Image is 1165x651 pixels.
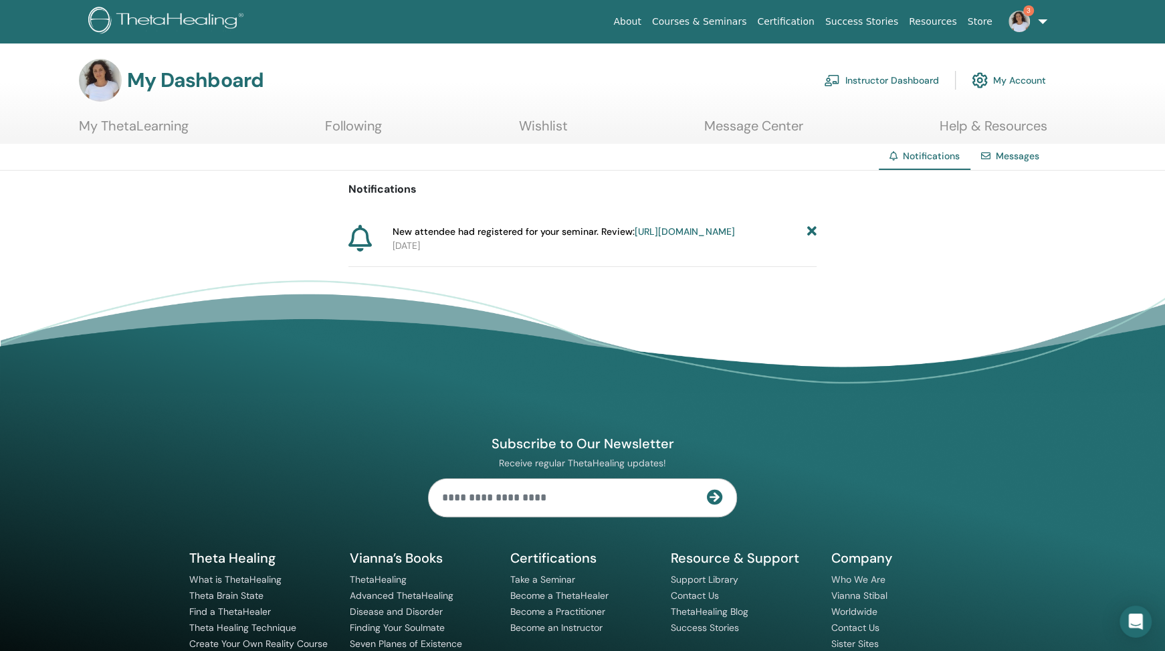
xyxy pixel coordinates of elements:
[671,622,739,634] a: Success Stories
[831,549,976,567] h5: Company
[189,622,296,634] a: Theta Healing Technique
[647,9,752,34] a: Courses & Seminars
[831,589,887,601] a: Vianna Stibal
[88,7,248,37] img: logo.png
[962,9,998,34] a: Store
[824,66,939,95] a: Instructor Dashboard
[350,549,494,567] h5: Vianna’s Books
[127,68,263,92] h3: My Dashboard
[831,638,879,650] a: Sister Sites
[704,118,803,144] a: Message Center
[1009,11,1030,32] img: default.jpg
[79,59,122,102] img: default.jpg
[350,638,462,650] a: Seven Planes of Existence
[996,150,1039,162] a: Messages
[831,573,885,585] a: Who We Are
[671,606,748,618] a: ThetaHealing Blog
[189,606,271,618] a: Find a ThetaHealer
[350,589,453,601] a: Advanced ThetaHealing
[510,622,603,634] a: Become an Instructor
[608,9,646,34] a: About
[428,457,737,469] p: Receive regular ThetaHealing updates!
[428,435,737,452] h4: Subscribe to Our Newsletter
[510,606,605,618] a: Become a Practitioner
[348,181,817,197] p: Notifications
[972,66,1046,95] a: My Account
[350,606,443,618] a: Disease and Disorder
[79,118,189,144] a: My ThetaLearning
[325,118,382,144] a: Following
[189,638,328,650] a: Create Your Own Reality Course
[820,9,904,34] a: Success Stories
[903,150,960,162] span: Notifications
[393,239,817,253] p: [DATE]
[189,573,282,585] a: What is ThetaHealing
[510,549,655,567] h5: Certifications
[831,622,879,634] a: Contact Us
[393,225,734,239] span: New attendee had registered for your seminar. Review:
[519,118,568,144] a: Wishlist
[510,573,575,585] a: Take a Seminar
[831,606,877,618] a: Worldwide
[510,589,609,601] a: Become a ThetaHealer
[972,69,988,92] img: cog.svg
[752,9,819,34] a: Certification
[671,589,719,601] a: Contact Us
[189,589,263,601] a: Theta Brain State
[904,9,962,34] a: Resources
[1023,5,1034,16] span: 3
[671,549,815,567] h5: Resource & Support
[189,549,334,567] h5: Theta Healing
[824,74,840,86] img: chalkboard-teacher.svg
[671,573,738,585] a: Support Library
[940,118,1047,144] a: Help & Resources
[1120,606,1152,638] div: Open Intercom Messenger
[350,622,445,634] a: Finding Your Soulmate
[350,573,407,585] a: ThetaHealing
[635,225,734,238] a: [URL][DOMAIN_NAME]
